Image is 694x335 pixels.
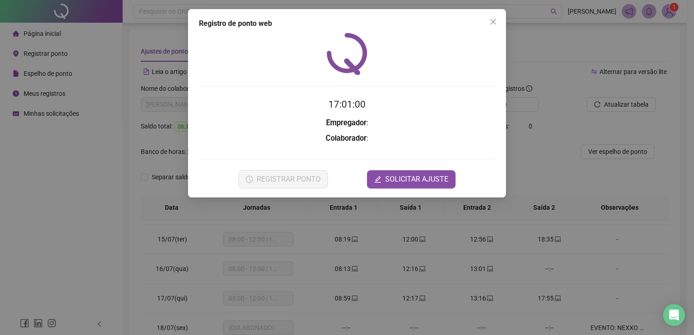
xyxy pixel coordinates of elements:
[238,170,328,188] button: REGISTRAR PONTO
[486,15,501,29] button: Close
[374,176,382,183] span: edit
[328,99,366,110] time: 17:01:00
[199,133,495,144] h3: :
[663,304,685,326] div: Open Intercom Messenger
[326,134,367,143] strong: Colaborador
[385,174,448,185] span: SOLICITAR AJUSTE
[367,170,456,188] button: editSOLICITAR AJUSTE
[327,33,367,75] img: QRPoint
[490,18,497,25] span: close
[199,117,495,129] h3: :
[326,118,367,127] strong: Empregador
[199,18,495,29] div: Registro de ponto web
